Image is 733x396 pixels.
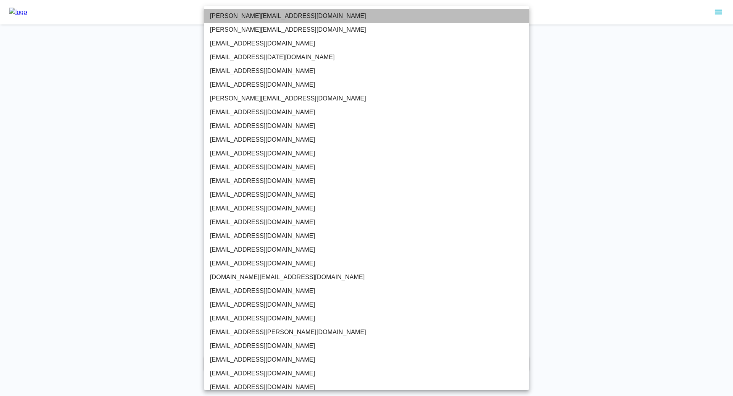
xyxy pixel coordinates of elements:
[204,367,529,380] li: [EMAIL_ADDRESS][DOMAIN_NAME]
[204,78,529,92] li: [EMAIL_ADDRESS][DOMAIN_NAME]
[204,9,529,23] li: [PERSON_NAME][EMAIL_ADDRESS][DOMAIN_NAME]
[204,353,529,367] li: [EMAIL_ADDRESS][DOMAIN_NAME]
[204,298,529,312] li: [EMAIL_ADDRESS][DOMAIN_NAME]
[204,133,529,147] li: [EMAIL_ADDRESS][DOMAIN_NAME]
[204,339,529,353] li: [EMAIL_ADDRESS][DOMAIN_NAME]
[204,174,529,188] li: [EMAIL_ADDRESS][DOMAIN_NAME]
[204,229,529,243] li: [EMAIL_ADDRESS][DOMAIN_NAME]
[204,160,529,174] li: [EMAIL_ADDRESS][DOMAIN_NAME]
[204,147,529,160] li: [EMAIL_ADDRESS][DOMAIN_NAME]
[204,119,529,133] li: [EMAIL_ADDRESS][DOMAIN_NAME]
[204,270,529,284] li: [DOMAIN_NAME][EMAIL_ADDRESS][DOMAIN_NAME]
[204,215,529,229] li: [EMAIL_ADDRESS][DOMAIN_NAME]
[204,23,529,37] li: [PERSON_NAME][EMAIL_ADDRESS][DOMAIN_NAME]
[204,50,529,64] li: [EMAIL_ADDRESS][DATE][DOMAIN_NAME]
[204,188,529,202] li: [EMAIL_ADDRESS][DOMAIN_NAME]
[204,380,529,394] li: [EMAIL_ADDRESS][DOMAIN_NAME]
[204,243,529,257] li: [EMAIL_ADDRESS][DOMAIN_NAME]
[204,284,529,298] li: [EMAIL_ADDRESS][DOMAIN_NAME]
[204,312,529,325] li: [EMAIL_ADDRESS][DOMAIN_NAME]
[204,202,529,215] li: [EMAIL_ADDRESS][DOMAIN_NAME]
[204,92,529,105] li: [PERSON_NAME][EMAIL_ADDRESS][DOMAIN_NAME]
[204,64,529,78] li: [EMAIL_ADDRESS][DOMAIN_NAME]
[204,257,529,270] li: [EMAIL_ADDRESS][DOMAIN_NAME]
[204,105,529,119] li: [EMAIL_ADDRESS][DOMAIN_NAME]
[204,325,529,339] li: [EMAIL_ADDRESS][PERSON_NAME][DOMAIN_NAME]
[204,37,529,50] li: [EMAIL_ADDRESS][DOMAIN_NAME]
